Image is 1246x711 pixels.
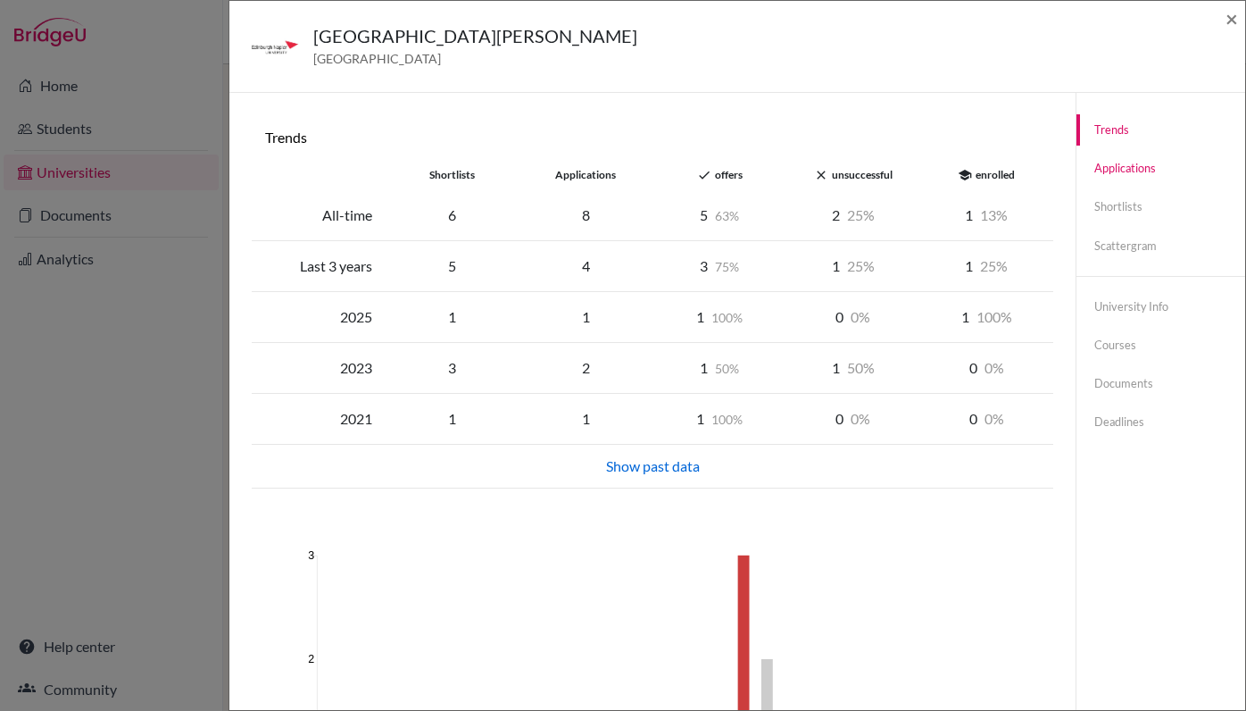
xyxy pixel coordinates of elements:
[519,205,652,226] div: 8
[711,412,743,427] span: 100
[313,49,637,68] span: [GEOGRAPHIC_DATA]
[262,456,1042,477] div: Show past data
[1076,114,1245,146] a: Trends
[386,306,519,328] div: 1
[386,205,519,226] div: 6
[786,357,920,379] div: 1
[980,206,1008,223] span: 13
[786,408,920,430] div: 0
[519,255,652,277] div: 4
[1076,153,1245,184] a: Applications
[1076,330,1245,361] a: Courses
[308,549,314,562] text: 3
[386,357,519,379] div: 3
[715,259,739,274] span: 75
[786,306,920,328] div: 0
[1076,230,1245,262] a: Scattergram
[920,408,1054,430] div: 0
[251,22,299,71] img: gb_e59_2oe2v3gb.jpeg
[519,306,652,328] div: 1
[252,357,386,379] div: 2023
[652,357,786,379] div: 1
[958,168,972,182] i: school
[711,310,743,325] span: 100
[1076,191,1245,222] a: Shortlists
[252,408,386,430] div: 2021
[851,308,870,325] span: 0
[652,408,786,430] div: 1
[832,168,893,181] span: unsuccessful
[252,255,386,277] div: Last 3 years
[980,257,1008,274] span: 25
[847,206,875,223] span: 25
[976,168,1015,181] span: enrolled
[715,361,739,376] span: 50
[519,357,652,379] div: 2
[386,255,519,277] div: 5
[386,408,519,430] div: 1
[252,205,386,226] div: All-time
[715,168,743,181] span: offers
[984,410,1004,427] span: 0
[1076,406,1245,438] a: Deadlines
[920,306,1054,328] div: 1
[386,167,519,183] div: shortlists
[652,255,786,277] div: 3
[786,205,920,226] div: 2
[1076,368,1245,399] a: Documents
[1076,291,1245,322] a: University info
[308,654,314,666] text: 2
[847,257,875,274] span: 25
[652,306,786,328] div: 1
[265,129,1040,146] h6: Trends
[984,359,1004,376] span: 0
[715,208,739,223] span: 63
[1225,8,1238,29] button: Close
[920,357,1054,379] div: 0
[519,167,652,183] div: applications
[814,168,828,182] i: close
[976,308,1012,325] span: 100
[697,168,711,182] i: done
[652,205,786,226] div: 5
[851,410,870,427] span: 0
[313,22,637,49] h5: [GEOGRAPHIC_DATA][PERSON_NAME]
[1225,5,1238,31] span: ×
[847,359,875,376] span: 50
[786,255,920,277] div: 1
[252,306,386,328] div: 2025
[920,205,1054,226] div: 1
[519,408,652,430] div: 1
[920,255,1054,277] div: 1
